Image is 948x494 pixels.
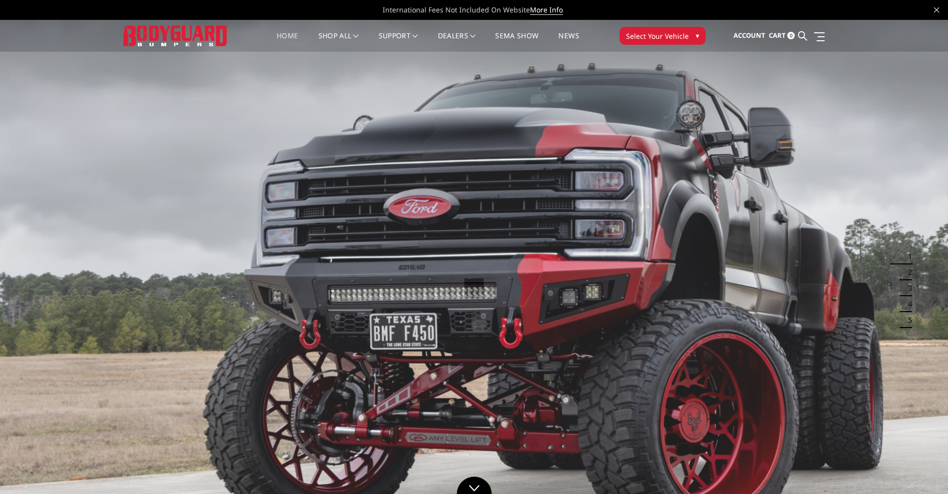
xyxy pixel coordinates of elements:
[495,32,538,52] a: SEMA Show
[787,32,795,39] span: 0
[277,32,298,52] a: Home
[902,296,912,312] button: 4 of 5
[626,31,689,41] span: Select Your Vehicle
[530,5,563,15] a: More Info
[769,31,786,40] span: Cart
[902,280,912,296] button: 3 of 5
[457,477,492,494] a: Click to Down
[902,248,912,264] button: 1 of 5
[620,27,706,45] button: Select Your Vehicle
[902,264,912,280] button: 2 of 5
[769,22,795,49] a: Cart 0
[379,32,418,52] a: Support
[734,31,765,40] span: Account
[123,25,228,46] img: BODYGUARD BUMPERS
[902,312,912,328] button: 5 of 5
[558,32,579,52] a: News
[696,30,699,41] span: ▾
[734,22,765,49] a: Account
[438,32,476,52] a: Dealers
[318,32,359,52] a: shop all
